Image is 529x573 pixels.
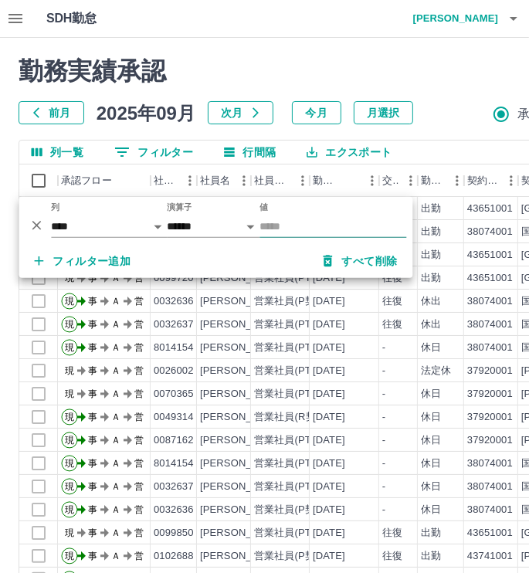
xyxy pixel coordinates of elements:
text: Ａ [111,342,120,353]
div: [PERSON_NAME] [200,294,284,309]
div: 37920001 [467,410,513,425]
div: - [382,341,385,355]
div: - [382,433,385,448]
div: 営業社員(PT契約) [254,526,335,541]
text: 事 [88,504,97,515]
div: [PERSON_NAME] [200,503,284,517]
text: 現 [65,342,74,353]
text: 事 [88,365,97,376]
div: 営業社員(PT契約) [254,317,335,332]
text: 事 [88,388,97,399]
button: メニュー [446,169,469,192]
button: メニュー [178,169,202,192]
div: [DATE] [313,410,345,425]
div: [DATE] [313,503,345,517]
text: Ａ [111,365,120,376]
div: [DATE] [313,387,345,402]
div: - [382,503,385,517]
text: 現 [65,365,74,376]
div: 出勤 [421,225,441,239]
text: 営 [134,319,144,330]
div: 契約コード [464,164,518,197]
div: 休日 [421,341,441,355]
div: 0049314 [154,410,194,425]
div: [DATE] [313,364,345,378]
button: メニュー [232,169,256,192]
div: 休出 [421,317,441,332]
div: 38074001 [467,294,513,309]
div: 出勤 [421,549,441,564]
div: 38074001 [467,225,513,239]
div: 37920001 [467,387,513,402]
div: 38074001 [467,503,513,517]
button: 前月 [19,101,84,124]
text: 事 [88,458,97,469]
text: Ａ [111,504,120,515]
div: 勤務日 [310,164,379,197]
div: [PERSON_NAME] [200,526,284,541]
div: 37920001 [467,433,513,448]
text: 営 [134,504,144,515]
div: 38074001 [467,456,513,471]
div: [DATE] [313,526,345,541]
div: 勤務区分 [421,164,446,197]
div: 0102688 [154,549,194,564]
text: 現 [65,551,74,561]
label: 列 [51,202,59,213]
div: [DATE] [313,341,345,355]
div: 8014154 [154,456,194,471]
div: 43651001 [467,248,513,263]
div: - [382,364,385,378]
text: 営 [134,551,144,561]
button: フィルター追加 [22,247,143,275]
div: 往復 [382,294,402,309]
label: 演算子 [167,202,192,213]
div: [PERSON_NAME] [200,410,284,425]
div: 休日 [421,503,441,517]
text: 現 [65,412,74,422]
div: 休日 [421,433,441,448]
text: 事 [88,435,97,446]
button: メニュー [399,169,422,192]
div: 43651001 [467,271,513,286]
text: 事 [88,296,97,307]
div: 営業社員(PT契約) [254,456,335,471]
div: [PERSON_NAME] [200,433,284,448]
div: 0032637 [154,480,194,494]
div: 交通費 [382,164,399,197]
text: Ａ [111,527,120,538]
text: Ａ [111,458,120,469]
button: すべて削除 [310,247,409,275]
text: 営 [134,388,144,399]
text: 営 [134,458,144,469]
text: 現 [65,458,74,469]
text: 営 [134,435,144,446]
text: 現 [65,435,74,446]
div: 交通費 [379,164,418,197]
div: 営業社員(PT契約) [254,341,335,355]
div: 43651001 [467,526,513,541]
text: 現 [65,388,74,399]
div: - [382,456,385,471]
div: 営業社員(R契約) [254,410,329,425]
div: 休日 [421,480,441,494]
div: 営業社員(PT契約) [254,433,335,448]
text: 現 [65,481,74,492]
div: - [382,410,385,425]
div: 社員名 [200,164,230,197]
div: [DATE] [313,456,345,471]
div: 社員番号 [154,164,178,197]
div: 営業社員(PT契約) [254,480,335,494]
div: 承認フロー [58,164,151,197]
div: 0032636 [154,503,194,517]
text: 事 [88,481,97,492]
text: 営 [134,296,144,307]
div: 0070365 [154,387,194,402]
div: 社員番号 [151,164,197,197]
text: 営 [134,412,144,422]
text: 現 [65,527,74,538]
div: [PERSON_NAME] [200,456,284,471]
text: Ａ [111,481,120,492]
div: 承認フロー [61,164,112,197]
div: 0099850 [154,526,194,541]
